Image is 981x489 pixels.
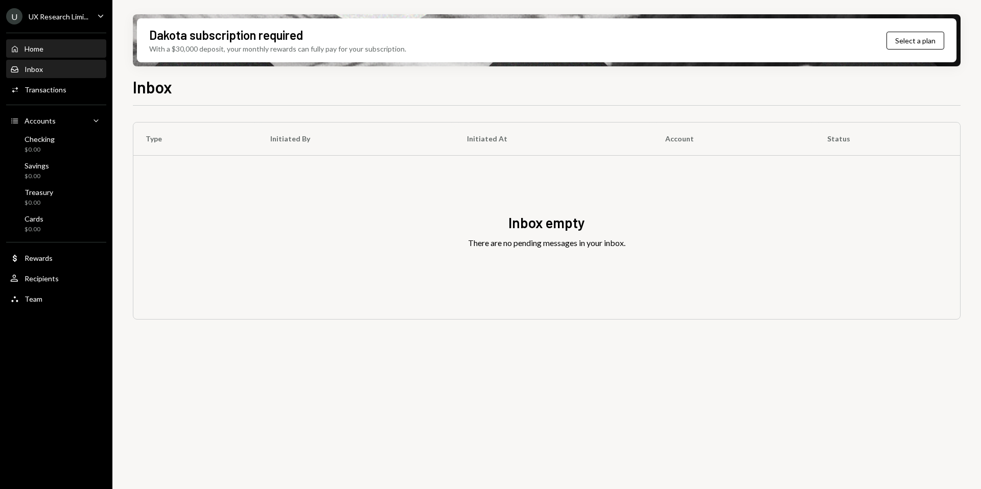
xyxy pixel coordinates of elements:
[25,65,43,74] div: Inbox
[6,60,106,78] a: Inbox
[886,32,944,50] button: Select a plan
[6,249,106,267] a: Rewards
[29,12,88,21] div: UX Research Limi...
[25,214,43,223] div: Cards
[25,161,49,170] div: Savings
[6,80,106,99] a: Transactions
[6,158,106,183] a: Savings$0.00
[6,269,106,287] a: Recipients
[149,43,406,54] div: With a $30,000 deposit, your monthly rewards can fully pay for your subscription.
[6,132,106,156] a: Checking$0.00
[25,172,49,181] div: $0.00
[815,123,960,155] th: Status
[25,295,42,303] div: Team
[25,116,56,125] div: Accounts
[653,123,815,155] th: Account
[25,274,59,283] div: Recipients
[25,135,55,143] div: Checking
[25,199,53,207] div: $0.00
[25,85,66,94] div: Transactions
[6,111,106,130] a: Accounts
[6,39,106,58] a: Home
[6,211,106,236] a: Cards$0.00
[258,123,455,155] th: Initiated By
[455,123,653,155] th: Initiated At
[25,44,43,53] div: Home
[6,185,106,209] a: Treasury$0.00
[25,145,55,154] div: $0.00
[508,213,585,233] div: Inbox empty
[133,123,258,155] th: Type
[25,254,53,262] div: Rewards
[6,8,22,25] div: U
[25,188,53,197] div: Treasury
[149,27,303,43] div: Dakota subscription required
[468,237,625,249] div: There are no pending messages in your inbox.
[6,289,106,308] a: Team
[133,77,172,97] h1: Inbox
[25,225,43,234] div: $0.00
